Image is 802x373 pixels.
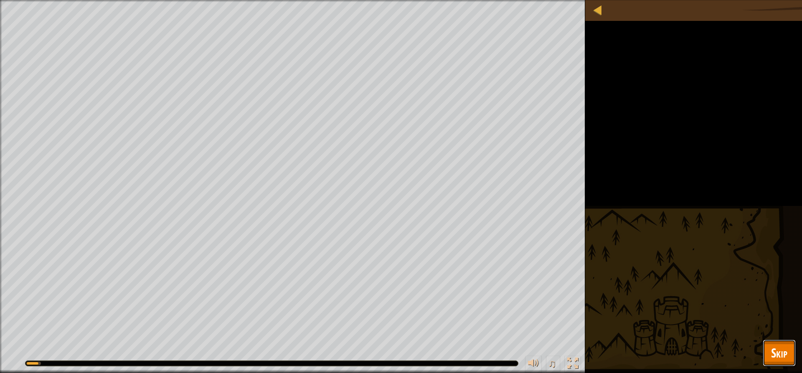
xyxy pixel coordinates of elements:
[548,357,556,370] span: ♫
[763,340,796,366] button: Skip
[546,356,560,373] button: ♫
[525,356,542,373] button: Adjust volume
[564,356,581,373] button: Toggle fullscreen
[771,344,787,361] span: Skip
